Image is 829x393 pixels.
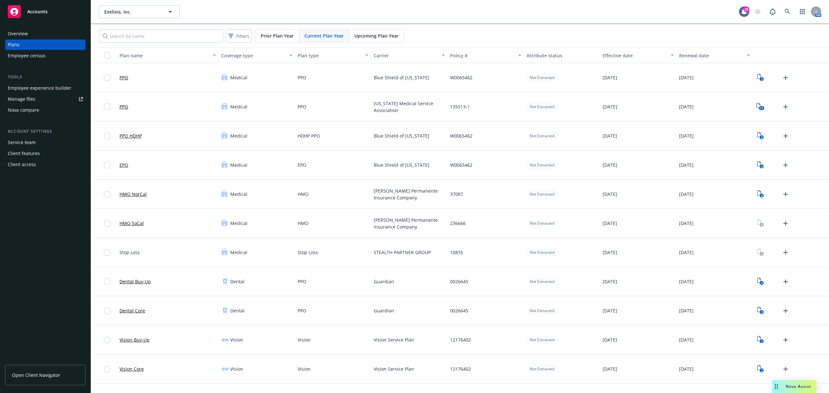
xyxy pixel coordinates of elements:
[527,336,558,344] div: Not Extracted
[780,218,791,229] a: Upload Plan Documents
[354,32,399,39] span: Upcoming Plan Year
[8,94,35,104] div: Manage files
[761,368,762,373] text: 3
[298,365,311,372] span: Vision
[298,191,309,197] span: HMO
[227,31,251,41] span: Filters
[5,74,85,80] div: Tools
[104,162,110,168] input: Toggle Row Selected
[8,137,36,148] div: Service team
[374,52,438,59] div: Carrier
[679,132,694,139] span: [DATE]
[603,191,617,197] span: [DATE]
[448,48,524,63] button: Policy #
[5,51,85,61] a: Employee census
[119,307,145,314] a: Dental Core
[374,217,445,230] span: [PERSON_NAME] Permanente Insurance Company
[230,365,243,372] span: Vision
[5,128,85,135] div: Account settings
[603,74,617,81] span: [DATE]
[236,33,249,39] span: Filters
[117,48,219,63] button: Plan name
[450,162,472,168] span: W0065462
[8,159,36,170] div: Client access
[603,220,617,227] span: [DATE]
[760,106,763,110] text: 11
[450,336,471,343] span: 12176402
[772,380,780,393] div: Drag to move
[744,6,749,12] div: 29
[104,52,110,59] input: Select all
[679,220,694,227] span: [DATE]
[755,247,766,258] a: View Plan Documents
[679,191,694,197] span: [DATE]
[8,83,71,93] div: Employee experience builder
[780,247,791,258] a: Upload Plan Documents
[374,336,414,343] span: Vision Service Plan
[755,276,766,287] a: View Plan Documents
[527,52,598,59] div: Attribute status
[230,103,247,110] span: Medical
[780,73,791,83] a: Upload Plan Documents
[780,335,791,345] a: Upload Plan Documents
[104,104,110,110] input: Toggle Row Selected
[5,3,85,21] a: Accounts
[603,365,617,372] span: [DATE]
[104,308,110,314] input: Toggle Row Selected
[527,190,558,198] div: Not Extracted
[761,194,762,198] text: 4
[796,5,809,18] a: Switch app
[104,220,110,227] input: Toggle Row Selected
[781,5,794,18] a: Search
[679,307,694,314] span: [DATE]
[772,380,816,393] button: Nova Assist
[524,48,600,63] button: Attribute status
[780,276,791,287] a: Upload Plan Documents
[8,28,28,39] div: Overview
[676,48,753,63] button: Renewal date
[679,249,694,256] span: [DATE]
[755,160,766,170] a: View Plan Documents
[12,372,60,378] span: Open Client Navigator
[600,48,676,63] button: Effective date
[119,74,128,81] a: PPO
[298,336,311,343] span: Vision
[8,39,19,50] div: Plans
[761,281,762,285] text: 2
[751,5,764,18] a: Start snowing
[230,249,247,256] span: Medical
[226,29,252,42] button: Filters
[119,162,128,168] a: EPO
[5,39,85,50] a: Plans
[374,278,394,285] span: Guardian
[230,336,243,343] span: Vision
[230,74,247,81] span: Medical
[450,103,470,110] span: 135513-1
[527,73,558,82] div: Not Extracted
[5,137,85,148] a: Service team
[119,132,142,139] a: PPO HDHP
[679,278,694,285] span: [DATE]
[104,191,110,197] input: Toggle Row Selected
[450,220,466,227] span: 236666
[450,191,463,197] span: 37087
[780,131,791,141] a: Upload Plan Documents
[104,133,110,139] input: Toggle Row Selected
[603,336,617,343] span: [DATE]
[230,220,247,227] span: Medical
[298,162,306,168] span: EPO
[679,365,694,372] span: [DATE]
[295,48,371,63] button: Plan type
[5,28,85,39] a: Overview
[761,135,762,140] text: 2
[298,132,320,139] span: HDHP PPO
[230,132,247,139] span: Medical
[8,51,45,61] div: Employee census
[450,249,463,256] span: 10835
[761,77,762,81] text: 3
[221,52,285,59] div: Coverage type
[374,307,394,314] span: Guardian
[104,366,110,372] input: Toggle Row Selected
[450,365,471,372] span: 12176402
[104,249,110,256] input: Toggle Row Selected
